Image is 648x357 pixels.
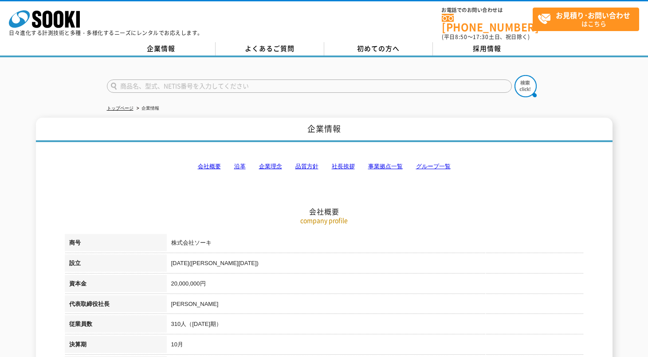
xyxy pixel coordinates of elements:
[533,8,639,31] a: お見積り･お問い合わせはこちら
[538,8,639,30] span: はこちら
[556,10,630,20] strong: お見積り･お問い合わせ
[107,79,512,93] input: 商品名、型式、NETIS番号を入力してください
[167,295,584,316] td: [PERSON_NAME]
[65,254,167,275] th: 設立
[357,44,400,53] span: 初めての方へ
[167,254,584,275] td: [DATE]([PERSON_NAME][DATE])
[65,234,167,254] th: 商号
[416,163,451,170] a: グループ一覧
[167,275,584,295] td: 20,000,000円
[473,33,489,41] span: 17:30
[65,275,167,295] th: 資本金
[65,216,584,225] p: company profile
[36,118,613,142] h1: 企業情報
[167,315,584,336] td: 310人（[DATE]期）
[332,163,355,170] a: 社長挨拶
[455,33,467,41] span: 8:50
[167,234,584,254] td: 株式会社ソーキ
[9,30,203,36] p: 日々進化する計測技術と多種・多様化するニーズにレンタルでお応えします。
[514,75,537,97] img: btn_search.png
[135,104,159,113] li: 企業情報
[107,42,216,56] a: 企業情報
[198,163,221,170] a: 会社概要
[295,163,318,170] a: 品質方針
[65,336,167,356] th: 決算期
[259,163,282,170] a: 企業理念
[65,295,167,316] th: 代表取締役社長
[107,106,134,111] a: トップページ
[442,8,533,13] span: お電話でのお問い合わせは
[65,118,584,216] h2: 会社概要
[442,14,533,32] a: [PHONE_NUMBER]
[234,163,246,170] a: 沿革
[433,42,542,56] a: 採用情報
[167,336,584,356] td: 10月
[442,33,530,41] span: (平日 ～ 土日、祝日除く)
[368,163,403,170] a: 事業拠点一覧
[65,315,167,336] th: 従業員数
[216,42,324,56] a: よくあるご質問
[324,42,433,56] a: 初めての方へ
